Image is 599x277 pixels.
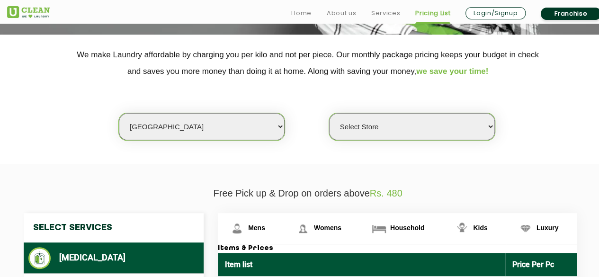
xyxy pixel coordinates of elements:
li: [MEDICAL_DATA] [28,247,199,269]
img: Kids [454,220,470,237]
img: UClean Laundry and Dry Cleaning [7,6,50,18]
img: Mens [229,220,245,237]
a: Pricing List [415,8,450,19]
span: Rs. 480 [370,188,402,198]
th: Item list [218,253,505,276]
img: Womens [295,220,311,237]
span: Luxury [536,224,559,232]
span: Womens [314,224,341,232]
h3: Items & Prices [218,244,577,253]
h4: Select Services [24,213,204,242]
a: Services [371,8,400,19]
th: Price Per Pc [505,253,577,276]
span: Mens [248,224,265,232]
img: Household [371,220,387,237]
img: Luxury [517,220,534,237]
a: Login/Signup [465,7,526,19]
span: we save your time! [416,67,488,76]
a: About us [327,8,356,19]
span: Household [390,224,424,232]
span: Kids [473,224,487,232]
a: Home [291,8,312,19]
img: Dry Cleaning [28,247,51,269]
